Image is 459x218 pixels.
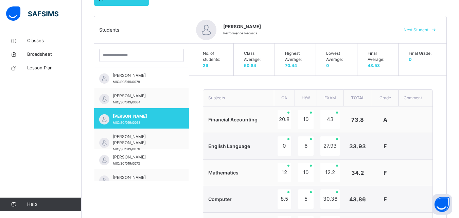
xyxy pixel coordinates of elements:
[326,63,329,68] span: 0
[278,163,292,182] div: 12
[298,110,314,129] div: 10
[432,194,452,215] button: Open asap
[6,6,58,21] img: safsims
[368,50,391,63] span: Final Average:
[409,57,412,62] span: D
[351,116,364,123] span: 73.8
[244,63,256,68] span: 50.84
[113,100,140,104] span: MIC/SC/019/0064
[27,51,82,58] span: Broadsheet
[278,110,292,129] div: 20.8
[113,134,174,146] span: [PERSON_NAME] [PERSON_NAME]
[99,155,109,165] img: default.svg
[349,143,366,150] span: 33.93
[208,117,258,122] span: Financial Accounting
[404,27,428,33] span: Next Student
[383,116,387,123] span: A
[27,37,82,44] span: Classes
[384,169,387,176] span: F
[317,90,343,106] th: EXAM
[223,23,391,30] span: [PERSON_NAME]
[409,50,433,56] span: Final Grade:
[298,163,314,182] div: 10
[223,31,257,35] span: Performance Records
[372,90,398,106] th: Grade
[113,174,174,181] span: [PERSON_NAME]
[99,26,119,33] span: Students
[320,163,340,182] div: 12.2
[326,50,350,63] span: Lowest Average:
[208,196,232,202] span: Computer
[99,114,109,124] img: default.svg
[203,63,208,68] span: 29
[384,143,387,150] span: F
[113,93,174,99] span: [PERSON_NAME]
[298,136,314,156] div: 6
[285,63,297,68] span: 70.44
[208,143,250,149] span: English Language
[278,136,292,156] div: 0
[349,196,366,203] span: 43.86
[196,20,216,40] img: default.svg
[113,80,140,84] span: MIC/SC/019/0078
[27,201,81,208] span: Help
[99,73,109,84] img: default.svg
[320,136,340,156] div: 27.93
[298,189,314,209] div: 5
[368,63,380,68] span: 48.53
[99,94,109,104] img: default.svg
[351,95,365,100] span: Total
[384,196,387,203] span: E
[113,147,140,151] span: MIC/SC/019/0076
[208,170,239,175] span: Mathematics
[285,50,309,63] span: Highest Average:
[398,90,432,106] th: Comment
[278,189,292,209] div: 8.5
[351,169,364,176] span: 34.2
[113,113,174,119] span: [PERSON_NAME]
[113,72,174,79] span: [PERSON_NAME]
[203,50,227,63] span: No. of students:
[320,189,340,209] div: 30.36
[113,121,140,124] span: MIC/SC/019/0063
[113,154,174,160] span: [PERSON_NAME]
[320,110,340,129] div: 43
[99,175,109,186] img: default.svg
[27,65,82,71] span: Lesson Plan
[113,162,140,165] span: MIC/SC/019/0073
[244,50,268,63] span: Class Average:
[99,138,109,148] img: default.svg
[203,90,274,106] th: Subjects
[295,90,317,106] th: H/W
[274,90,295,106] th: CA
